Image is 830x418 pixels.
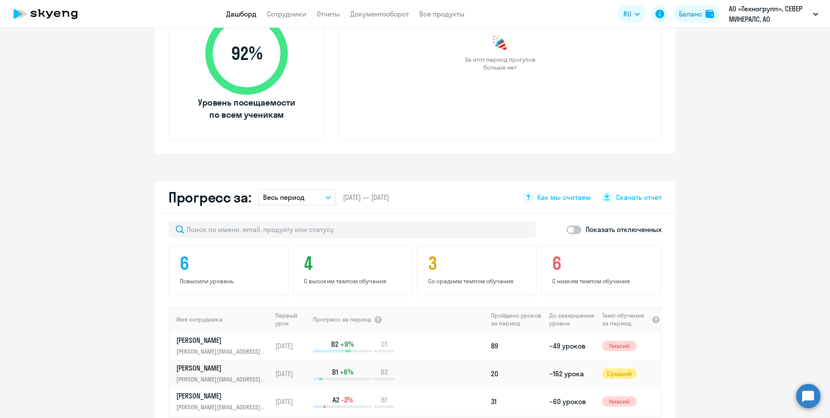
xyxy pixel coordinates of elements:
[226,10,257,18] a: Дашборд
[333,395,339,405] span: A2
[617,5,646,23] button: RU
[340,339,354,349] span: +9%
[491,35,509,52] img: congrats
[317,10,340,18] a: Отчеты
[381,367,388,377] span: B2
[304,253,405,274] h4: 4
[725,3,823,24] button: АО «Техногрупп», СЕВЕР МИНЕРАЛС, АО
[487,360,546,388] td: 20
[343,192,389,202] span: [DATE] — [DATE]
[168,189,251,206] h2: Прогресс за:
[176,335,271,356] a: [PERSON_NAME][PERSON_NAME][EMAIL_ADDRESS][DOMAIN_NAME]
[180,277,280,285] p: Повысили уровень
[602,341,637,351] span: Низкий
[176,375,266,384] p: [PERSON_NAME][EMAIL_ADDRESS][DOMAIN_NAME]
[272,360,312,388] td: [DATE]
[381,395,387,405] span: B1
[168,221,536,238] input: Поиск по имени, email, продукту или статусу
[176,402,266,412] p: [PERSON_NAME][EMAIL_ADDRESS][DOMAIN_NAME]
[313,315,371,323] span: Прогресс за период
[197,96,296,121] span: Уровень посещаемости по всем ученикам
[602,312,649,327] span: Темп обучения за период
[419,10,464,18] a: Все продукты
[169,307,272,332] th: Имя сотрудника
[381,339,387,349] span: C1
[552,253,653,274] h4: 6
[332,367,338,377] span: B1
[263,192,305,202] p: Весь период
[176,363,271,384] a: [PERSON_NAME][PERSON_NAME][EMAIL_ADDRESS][DOMAIN_NAME]
[537,192,591,202] span: Как мы считаем
[176,363,266,373] p: [PERSON_NAME]
[272,332,312,360] td: [DATE]
[623,9,631,19] span: RU
[350,10,409,18] a: Документооборот
[487,307,546,332] th: Пройдено уроков за период
[272,388,312,415] td: [DATE]
[176,335,266,345] p: [PERSON_NAME]
[176,391,271,412] a: [PERSON_NAME][PERSON_NAME][EMAIL_ADDRESS][DOMAIN_NAME]
[180,253,280,274] h4: 6
[258,189,336,206] button: Весь период
[616,192,662,202] span: Скачать отчет
[546,388,598,415] td: ~60 уроков
[602,368,637,379] span: Средний
[705,10,714,18] img: balance
[267,10,306,18] a: Сотрудники
[546,360,598,388] td: ~162 урока
[176,391,266,401] p: [PERSON_NAME]
[331,339,339,349] span: B2
[679,9,702,19] div: Баланс
[428,277,529,285] p: Со средним темпом обучения
[464,56,537,71] span: За этот период прогулов больше нет
[176,347,266,356] p: [PERSON_NAME][EMAIL_ADDRESS][DOMAIN_NAME]
[487,388,546,415] td: 31
[487,332,546,360] td: 89
[546,307,598,332] th: До завершения уровня
[546,332,598,360] td: ~49 уроков
[674,5,719,23] button: Балансbalance
[197,43,296,64] span: 92 %
[586,224,662,235] p: Показать отключенных
[341,395,353,405] span: -3%
[729,3,810,24] p: АО «Техногрупп», СЕВЕР МИНЕРАЛС, АО
[304,277,405,285] p: С высоким темпом обучения
[272,307,312,332] th: Первый урок
[552,277,653,285] p: С низким темпом обучения
[428,253,529,274] h4: 3
[602,396,637,407] span: Низкий
[340,367,353,377] span: +6%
